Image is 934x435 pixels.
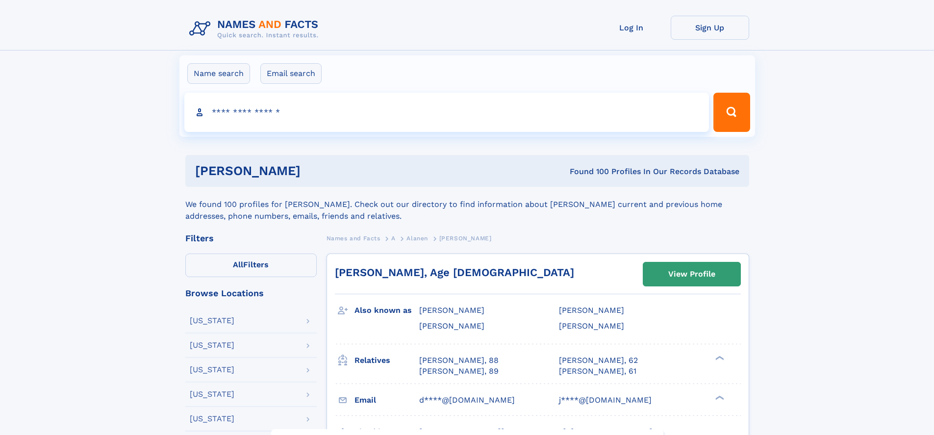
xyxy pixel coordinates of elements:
h3: Relatives [354,352,419,369]
label: Name search [187,63,250,84]
span: [PERSON_NAME] [439,235,492,242]
a: [PERSON_NAME], 88 [419,355,499,366]
div: Browse Locations [185,289,317,298]
span: [PERSON_NAME] [559,321,624,331]
div: View Profile [668,263,715,285]
a: Sign Up [671,16,749,40]
a: A [391,232,396,244]
span: [PERSON_NAME] [559,306,624,315]
div: [US_STATE] [190,415,234,423]
h3: Also known as [354,302,419,319]
a: Log In [592,16,671,40]
div: Found 100 Profiles In Our Records Database [435,166,739,177]
a: Alanen [406,232,428,244]
a: [PERSON_NAME], 89 [419,366,499,377]
a: View Profile [643,262,740,286]
a: [PERSON_NAME], 62 [559,355,638,366]
div: Filters [185,234,317,243]
span: Alanen [406,235,428,242]
div: ❯ [713,355,725,361]
span: [PERSON_NAME] [419,306,484,315]
button: Search Button [713,93,750,132]
a: [PERSON_NAME], 61 [559,366,636,377]
h1: [PERSON_NAME] [195,165,435,177]
span: [PERSON_NAME] [419,321,484,331]
a: [PERSON_NAME], Age [DEMOGRAPHIC_DATA] [335,266,574,279]
div: [US_STATE] [190,390,234,398]
label: Filters [185,254,317,277]
span: All [233,260,243,269]
div: We found 100 profiles for [PERSON_NAME]. Check out our directory to find information about [PERSO... [185,187,749,222]
span: A [391,235,396,242]
input: search input [184,93,709,132]
div: [US_STATE] [190,341,234,349]
div: [US_STATE] [190,366,234,374]
div: ❯ [713,394,725,401]
img: Logo Names and Facts [185,16,327,42]
a: Names and Facts [327,232,380,244]
label: Email search [260,63,322,84]
h3: Email [354,392,419,409]
div: [US_STATE] [190,317,234,325]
